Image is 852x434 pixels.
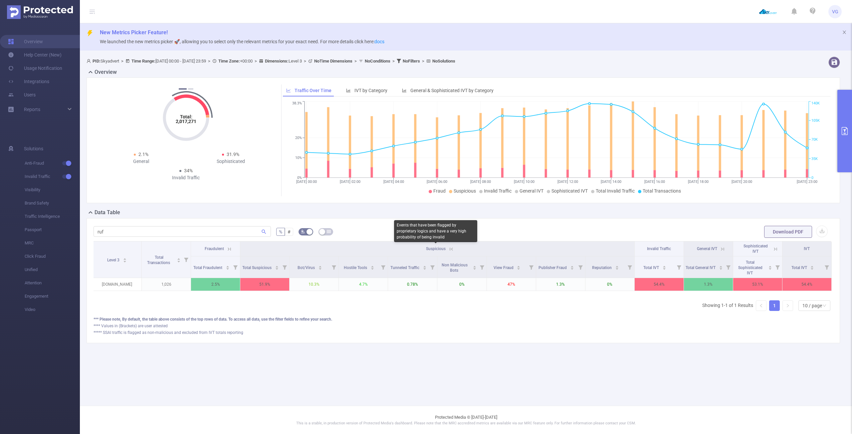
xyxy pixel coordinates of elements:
[643,188,681,194] span: Total Transactions
[93,278,141,291] p: [DOMAIN_NAME]
[296,180,317,184] tspan: [DATE] 00:00
[663,265,666,267] i: icon: caret-up
[226,265,229,267] i: icon: caret-up
[265,59,289,64] b: Dimensions :
[759,304,763,308] i: icon: left
[123,257,127,261] div: Sort
[390,59,397,64] span: >
[403,59,420,64] b: No Filters
[744,244,768,254] span: Sophisticated IVT
[280,256,289,278] i: Filter menu
[536,278,585,291] p: 1.3%
[764,226,812,238] button: Download PDF
[253,59,259,64] span: >
[802,301,822,311] div: 10 / page
[724,256,733,278] i: Filter menu
[25,290,80,303] span: Engagement
[756,300,766,311] li: Previous Page
[576,256,585,278] i: Filter menu
[791,265,808,270] span: Total IVT
[25,183,80,197] span: Visibility
[346,88,351,93] i: icon: bar-chart
[371,267,374,269] i: icon: caret-down
[647,246,671,251] span: Invalid Traffic
[344,265,368,270] span: Hostile Tools
[180,114,192,119] tspan: Total:
[402,88,407,93] i: icon: bar-chart
[663,267,666,269] i: icon: caret-down
[107,258,120,262] span: Level 3
[473,265,477,269] div: Sort
[100,29,168,36] span: New Metrics Picker Feature!
[733,278,782,291] p: 53.1%
[352,59,359,64] span: >
[288,229,291,234] span: #
[423,265,427,269] div: Sort
[644,180,665,184] tspan: [DATE] 16:00
[131,59,155,64] b: Time Range:
[318,265,322,269] div: Sort
[702,300,753,311] li: Showing 1-1 of 1 Results
[295,88,331,93] span: Traffic Over Time
[95,209,120,217] h2: Data Table
[240,278,289,291] p: 51.9%
[427,180,447,184] tspan: [DATE] 06:00
[279,229,282,234] span: %
[811,157,818,161] tspan: 35K
[142,278,191,291] p: 1,026
[473,267,476,269] i: icon: caret-down
[684,278,733,291] p: 1.3%
[119,59,125,64] span: >
[517,265,521,269] div: Sort
[181,241,191,278] i: Filter menu
[551,188,588,194] span: Sophisticated IVT
[570,265,574,267] i: icon: caret-up
[797,180,817,184] tspan: [DATE] 23:00
[286,88,291,93] i: icon: line-chart
[697,246,717,251] span: General IVT
[275,265,279,269] div: Sort
[206,59,212,64] span: >
[80,406,852,434] footer: Protected Media © [DATE]-[DATE]
[314,59,352,64] b: No Time Dimensions
[226,265,230,269] div: Sort
[298,265,316,270] span: Bot/Virus
[570,265,574,269] div: Sort
[319,267,322,269] i: icon: caret-down
[25,210,80,223] span: Traffic Intelligence
[123,257,126,259] i: icon: caret-up
[24,103,40,116] a: Reports
[517,267,521,269] i: icon: caret-down
[292,101,302,106] tspan: 38.3%
[719,265,723,269] div: Sort
[423,265,426,267] i: icon: caret-up
[25,157,80,170] span: Anti-Fraud
[773,256,782,278] i: Filter menu
[517,265,521,267] i: icon: caret-up
[484,188,512,194] span: Invalid Traffic
[688,180,709,184] tspan: [DATE] 18:00
[768,267,772,269] i: icon: caret-down
[782,300,793,311] li: Next Page
[93,59,101,64] b: PID:
[477,256,487,278] i: Filter menu
[339,278,388,291] p: 4.7%
[811,101,820,106] tspan: 140K
[87,30,93,37] i: icon: thunderbolt
[8,35,43,48] a: Overview
[177,260,181,262] i: icon: caret-down
[635,278,684,291] p: 54.4%
[420,59,426,64] span: >
[231,256,240,278] i: Filter menu
[290,278,338,291] p: 10.3%
[442,263,468,273] span: Non Malicious Bots
[94,323,833,329] div: **** Values in (Brackets) are user attested
[768,265,772,269] div: Sort
[625,256,634,278] i: Filter menu
[24,142,43,155] span: Solutions
[601,180,621,184] tspan: [DATE] 14:00
[339,180,360,184] tspan: [DATE] 02:00
[810,267,814,269] i: icon: caret-down
[394,220,477,242] div: Events that have been flagged by proprietary logics and have a very high probability of being inv...
[768,265,772,267] i: icon: caret-up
